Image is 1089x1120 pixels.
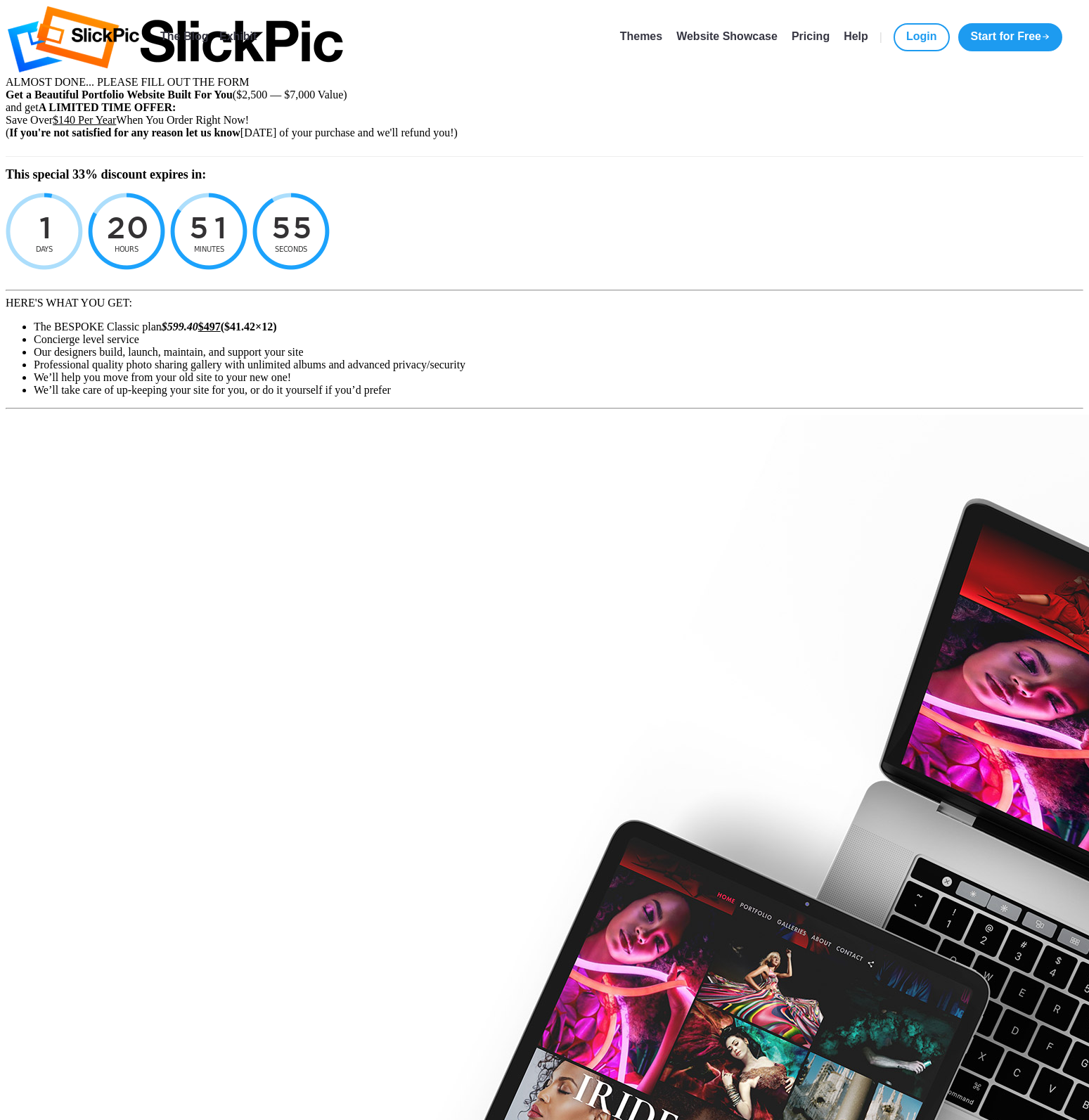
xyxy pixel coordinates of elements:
[34,333,1083,346] li: Concierge level service
[34,321,1083,333] li: The BESPOKE Classic plan
[6,297,1083,309] div: HERE'S WHAT YOU GET:
[34,371,1083,384] li: We’ll help you move from your old site to your new one!
[34,384,1083,397] li: We’ll take care of up-keeping your site for you, or do it yourself if you’d prefer
[39,101,176,113] b: A LIMITED TIME OFFER:
[6,89,233,101] b: Get a Beautiful Portfolio Website Built For You
[34,346,1083,359] li: Our designers build, launch, maintain, and support your site
[6,167,1083,182] h2: This special 33% discount expires in:
[6,127,1083,139] div: ( [DATE] of your purchase and we'll refund you!)
[34,359,1083,371] li: Professional quality photo sharing gallery with unlimited albums and advanced privacy/security
[162,321,198,333] i: $599.40
[198,321,221,333] u: $497
[53,114,116,126] u: $140 Per Year
[6,101,39,113] span: and get
[9,127,240,139] b: If you're not satisfied for any reason let us know
[6,114,1083,127] div: Save Over When You Order Right Now!
[221,321,277,333] span: ($41.42×12)
[6,76,1083,89] div: ALMOST DONE... PLEASE FILL OUT THE FORM
[233,89,347,101] span: ($2,500 — $7,000 Value)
